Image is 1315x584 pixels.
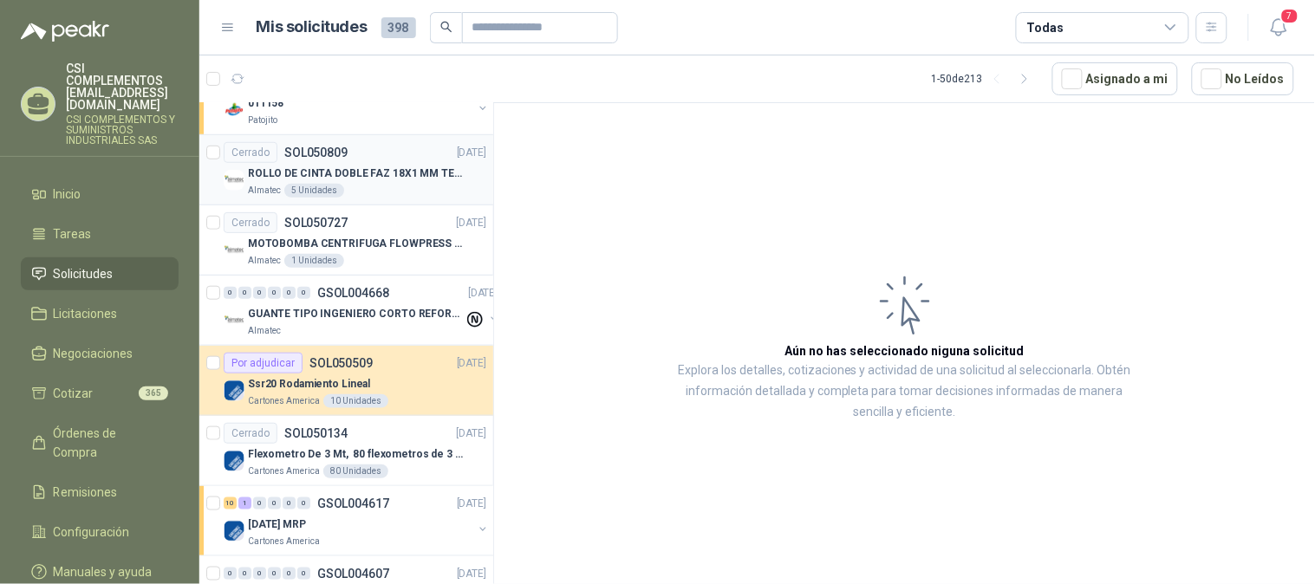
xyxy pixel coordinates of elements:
p: 011158 [248,95,283,112]
p: SOL050727 [284,217,348,229]
button: 7 [1263,12,1294,43]
span: Manuales y ayuda [54,562,153,581]
div: 0 [238,287,251,299]
p: ROLLO DE CINTA DOBLE FAZ 18X1 MM TESSA [248,165,464,182]
p: Cartones America [248,464,320,478]
p: CSI COMPLEMENTOS Y SUMINISTROS INDUSTRIALES SAS [66,114,179,146]
div: 0 [224,287,237,299]
div: 1 - 50 de 213 [932,65,1038,93]
p: SOL050134 [284,427,348,439]
p: Flexometro De 3 Mt, 80 flexometros de 3 m Marca Tajima [248,446,464,463]
img: Company Logo [224,170,244,191]
p: Almatec [248,324,281,338]
p: [DATE] [457,215,486,231]
div: 0 [268,497,281,509]
img: Company Logo [224,451,244,471]
p: [DATE] [468,285,498,302]
p: Almatec [248,184,281,198]
img: Company Logo [224,240,244,261]
p: Ssr20 Rodamiento Lineal [248,376,370,393]
div: 0 [297,568,310,580]
p: GUANTE TIPO INGENIERO CORTO REFORZADO [248,306,464,322]
p: Explora los detalles, cotizaciones y actividad de una solicitud al seleccionarla. Obtén informaci... [667,360,1142,423]
p: [DATE] [457,355,486,372]
div: Cerrado [224,423,277,444]
a: Remisiones [21,476,179,509]
a: Negociaciones [21,337,179,370]
div: 0 [238,568,251,580]
p: Patojito [248,114,277,127]
div: 1 Unidades [284,254,344,268]
p: GSOL004668 [317,287,389,299]
span: search [440,21,452,33]
p: CSI COMPLEMENTOS [EMAIL_ADDRESS][DOMAIN_NAME] [66,62,179,111]
h1: Mis solicitudes [257,15,368,40]
span: Remisiones [54,483,118,502]
span: Tareas [54,224,92,243]
span: Licitaciones [54,304,118,323]
div: 0 [224,568,237,580]
div: Cerrado [224,142,277,163]
span: 398 [381,17,416,38]
p: Cartones America [248,535,320,548]
span: 7 [1280,8,1299,24]
img: Company Logo [224,521,244,542]
a: Órdenes de Compra [21,417,179,469]
span: Solicitudes [54,264,114,283]
div: Todas [1027,18,1064,37]
p: [DATE] MRP [248,516,306,533]
a: CerradoSOL050809[DATE] Company LogoROLLO DE CINTA DOBLE FAZ 18X1 MM TESSAAlmatec5 Unidades [199,135,493,205]
span: Cotizar [54,384,94,403]
p: GSOL004607 [317,568,389,580]
h3: Aún no has seleccionado niguna solicitud [785,341,1025,360]
img: Company Logo [224,380,244,401]
div: Cerrado [224,212,277,233]
div: 0 [283,568,296,580]
a: 10 1 0 0 0 0 GSOL004617[DATE] Company Logo[DATE] MRPCartones America [224,493,490,548]
div: 5 Unidades [284,184,344,198]
p: [DATE] [457,566,486,582]
div: 0 [268,287,281,299]
span: Órdenes de Compra [54,424,162,462]
div: 80 Unidades [323,464,388,478]
div: 0 [297,497,310,509]
div: 0 [253,497,266,509]
div: 0 [253,287,266,299]
p: Cartones America [248,394,320,408]
img: Company Logo [224,310,244,331]
div: 0 [268,568,281,580]
a: Configuración [21,516,179,548]
p: [DATE] [457,425,486,442]
a: CerradoSOL050727[DATE] Company LogoMOTOBOMBA CENTRIFUGA FLOWPRESS 1.5HP-220Almatec1 Unidades [199,205,493,276]
a: Cotizar365 [21,377,179,410]
p: [DATE] [457,145,486,161]
div: 0 [283,287,296,299]
a: 0 0 0 0 0 0 GSOL004668[DATE] Company LogoGUANTE TIPO INGENIERO CORTO REFORZADOAlmatec [224,282,501,338]
p: MOTOBOMBA CENTRIFUGA FLOWPRESS 1.5HP-220 [248,236,464,252]
a: Licitaciones [21,297,179,330]
img: Company Logo [224,100,244,120]
a: Solicitudes [21,257,179,290]
div: 0 [253,568,266,580]
a: Tareas [21,217,179,250]
p: GSOL004617 [317,497,389,509]
span: Inicio [54,185,81,204]
span: Configuración [54,522,130,542]
div: Por adjudicar [224,353,303,373]
div: 0 [297,287,310,299]
p: SOL050509 [309,357,373,369]
div: 0 [283,497,296,509]
p: SOL050809 [284,146,348,159]
p: [DATE] [457,496,486,512]
a: Por adjudicarSOL050509[DATE] Company LogoSsr20 Rodamiento LinealCartones America10 Unidades [199,346,493,416]
div: 1 [238,497,251,509]
div: 10 Unidades [323,394,388,408]
p: Almatec [248,254,281,268]
a: CerradoSOL050134[DATE] Company LogoFlexometro De 3 Mt, 80 flexometros de 3 m Marca TajimaCartones... [199,416,493,486]
div: 10 [224,497,237,509]
img: Logo peakr [21,21,109,42]
span: Negociaciones [54,344,133,363]
button: Asignado a mi [1052,62,1178,95]
span: 365 [139,386,168,400]
button: No Leídos [1192,62,1294,95]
